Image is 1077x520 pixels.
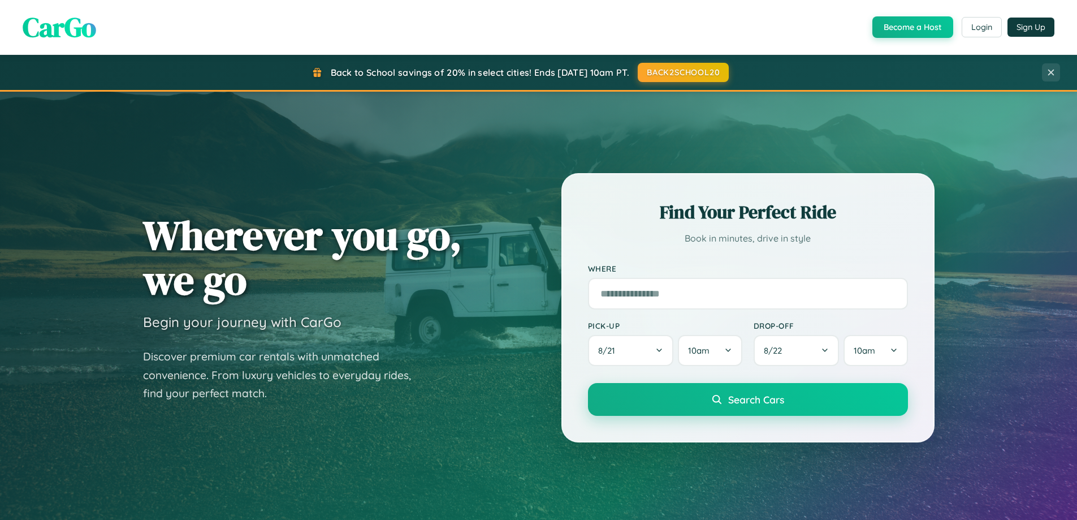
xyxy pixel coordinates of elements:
span: 8 / 21 [598,345,621,356]
button: 8/21 [588,335,674,366]
span: 10am [854,345,875,356]
button: Become a Host [872,16,953,38]
label: Pick-up [588,321,742,330]
p: Book in minutes, drive in style [588,230,908,247]
h2: Find Your Perfect Ride [588,200,908,225]
span: 10am [688,345,710,356]
h3: Begin your journey with CarGo [143,313,341,330]
button: 8/22 [754,335,840,366]
h1: Wherever you go, we go [143,213,462,302]
p: Discover premium car rentals with unmatched convenience. From luxury vehicles to everyday rides, ... [143,347,426,403]
button: Sign Up [1007,18,1054,37]
button: Login [962,17,1002,37]
button: 10am [678,335,742,366]
button: BACK2SCHOOL20 [638,63,729,82]
button: Search Cars [588,383,908,416]
label: Drop-off [754,321,908,330]
span: CarGo [23,8,96,46]
button: 10am [844,335,907,366]
label: Where [588,264,908,273]
span: Search Cars [728,393,784,406]
span: Back to School savings of 20% in select cities! Ends [DATE] 10am PT. [331,67,629,78]
span: 8 / 22 [764,345,788,356]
